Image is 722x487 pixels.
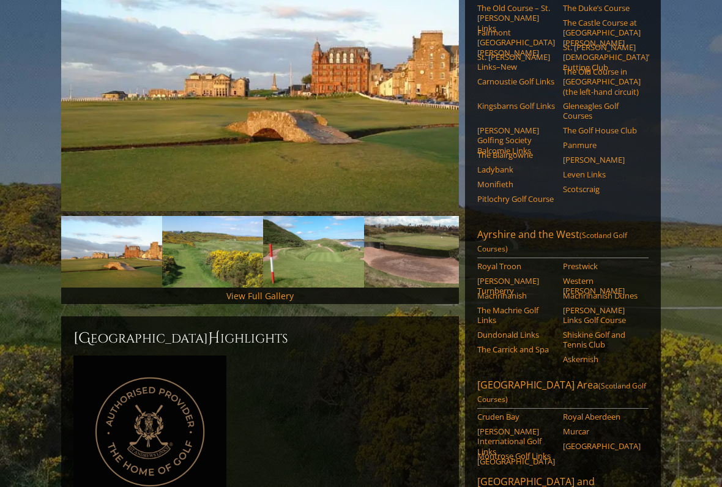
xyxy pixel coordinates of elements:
[477,77,555,87] a: Carnoustie Golf Links
[563,291,641,301] a: Machrihanish Dunes
[477,4,555,34] a: The Old Course – St. [PERSON_NAME] Links
[477,452,555,461] a: Montrose Golf Links
[477,126,555,156] a: [PERSON_NAME] Golfing Society Balcomie Links
[563,4,641,13] a: The Duke’s Course
[477,53,555,73] a: St. [PERSON_NAME] Links–New
[477,102,555,111] a: Kingsbarns Golf Links
[477,262,555,272] a: Royal Troon
[477,330,555,340] a: Dundonald Links
[563,126,641,136] a: The Golf House Club
[563,277,641,297] a: Western [PERSON_NAME]
[477,165,555,175] a: Ladybank
[73,329,447,349] h2: [GEOGRAPHIC_DATA] ighlights
[477,228,649,259] a: Ayrshire and the West(Scotland Golf Courses)
[563,185,641,195] a: Scotscraig
[477,195,555,204] a: Pitlochry Golf Course
[563,43,641,73] a: St. [PERSON_NAME] [DEMOGRAPHIC_DATA]’ Putting Club
[563,427,641,437] a: Murcar
[477,412,555,422] a: Cruden Bay
[563,170,641,180] a: Leven Links
[477,151,555,160] a: The Blairgowrie
[563,330,641,351] a: Shiskine Golf and Tennis Club
[477,345,555,355] a: The Carrick and Spa
[563,412,641,422] a: Royal Aberdeen
[563,67,641,97] a: The Old Course in [GEOGRAPHIC_DATA] (the left-hand circuit)
[563,155,641,165] a: [PERSON_NAME]
[477,306,555,326] a: The Machrie Golf Links
[563,141,641,151] a: Panmure
[563,306,641,326] a: [PERSON_NAME] Links Golf Course
[477,427,555,467] a: [PERSON_NAME] International Golf Links [GEOGRAPHIC_DATA]
[563,442,641,452] a: [GEOGRAPHIC_DATA]
[477,28,555,58] a: Fairmont [GEOGRAPHIC_DATA][PERSON_NAME]
[477,379,649,409] a: [GEOGRAPHIC_DATA] Area(Scotland Golf Courses)
[226,291,294,302] a: View Full Gallery
[563,355,641,365] a: Askernish
[477,291,555,301] a: Machrihanish
[208,329,220,349] span: H
[563,102,641,122] a: Gleneagles Golf Courses
[563,18,641,48] a: The Castle Course at [GEOGRAPHIC_DATA][PERSON_NAME]
[563,262,641,272] a: Prestwick
[477,180,555,190] a: Monifieth
[477,277,555,297] a: [PERSON_NAME] Turnberry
